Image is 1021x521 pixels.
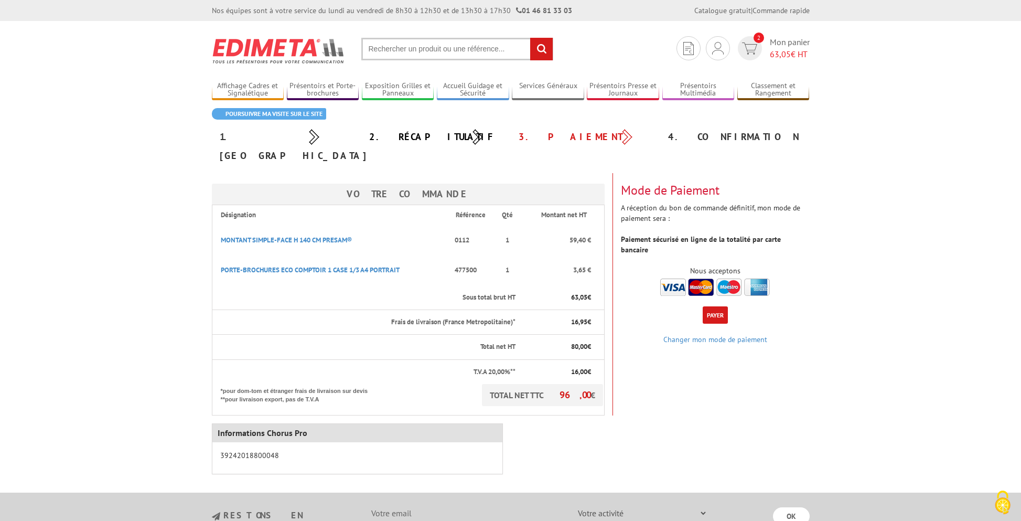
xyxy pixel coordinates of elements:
a: Changer mon mode de paiement [663,335,767,344]
a: Présentoirs et Porte-brochures [287,81,359,99]
h3: Votre Commande [212,184,605,205]
input: rechercher [530,38,553,60]
div: 3. Paiement [511,127,660,146]
p: Référence [452,210,490,220]
p: TOTAL NET TTC € [482,384,603,406]
a: Présentoirs Multimédia [662,81,735,99]
p: € [525,342,591,352]
div: Informations Chorus Pro [212,424,502,442]
p: Qté [500,210,515,220]
strong: Paiement sécurisé en ligne de la totalité par carte bancaire [621,235,781,254]
p: T.V.A 20,00%** [221,367,515,377]
a: PORTE-BROCHURES ECO COMPTOIR 1 CASE 1/3 A4 PORTRAIT [221,265,400,274]
span: 96,00 [560,389,590,401]
p: 39242018800048 [220,450,495,461]
span: 2 [754,33,764,43]
p: 59,40 € [525,236,591,246]
h3: Mode de Paiement [621,184,810,197]
th: Sous total brut HT [212,285,517,310]
p: Désignation [221,210,442,220]
div: 1. [GEOGRAPHIC_DATA] [212,127,361,165]
img: devis rapide [742,42,757,55]
a: MONTANT SIMPLE-FACE H 140 CM PRESAM® [221,236,352,244]
p: € [525,293,591,303]
img: accepted.png [660,279,770,296]
a: Affichage Cadres et Signalétique [212,81,284,99]
img: Edimeta [212,31,346,70]
div: 4. Confirmation [660,127,810,146]
th: Frais de livraison (France Metropolitaine)* [212,310,517,335]
input: Rechercher un produit ou une référence... [361,38,553,60]
a: devis rapide 2 Mon panier 63,05€ HT [735,36,810,60]
a: Catalogue gratuit [694,6,751,15]
a: Poursuivre ma visite sur le site [212,108,326,120]
p: 477500 [452,260,490,281]
button: Payer [703,306,728,324]
a: Exposition Grilles et Panneaux [362,81,434,99]
span: Mon panier [770,36,810,60]
th: Total net HT [212,335,517,360]
div: Nous acceptons [621,265,810,276]
p: *pour dom-tom et étranger frais de livraison sur devis **pour livraison export, pas de T.V.A [221,384,378,403]
span: 16,00 [571,367,587,376]
p: 3,65 € [525,265,591,275]
img: newsletter.jpg [212,512,220,521]
img: devis rapide [683,42,694,55]
span: 80,00 [571,342,587,351]
button: Cookies (fenêtre modale) [984,485,1021,521]
span: 63,05 [770,49,791,59]
div: | [694,5,810,16]
p: € [525,367,591,377]
strong: 01 46 81 33 03 [516,6,572,15]
p: Montant net HT [525,210,603,220]
a: 2. Récapitulatif [369,131,495,143]
a: Classement et Rangement [737,81,810,99]
p: 1 [500,265,515,275]
div: A réception du bon de commande définitif, mon mode de paiement sera : [613,173,818,298]
img: Cookies (fenêtre modale) [990,490,1016,516]
a: Commande rapide [753,6,810,15]
p: € [525,317,591,327]
a: Accueil Guidage et Sécurité [437,81,509,99]
span: 63,05 [571,293,587,302]
div: Nos équipes sont à votre service du lundi au vendredi de 8h30 à 12h30 et de 13h30 à 17h30 [212,5,572,16]
p: 0112 [452,230,490,251]
span: 16,95 [571,317,587,326]
p: 1 [500,236,515,246]
a: Présentoirs Presse et Journaux [587,81,659,99]
img: devis rapide [712,42,724,55]
a: Services Généraux [512,81,584,99]
span: € HT [770,48,810,60]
